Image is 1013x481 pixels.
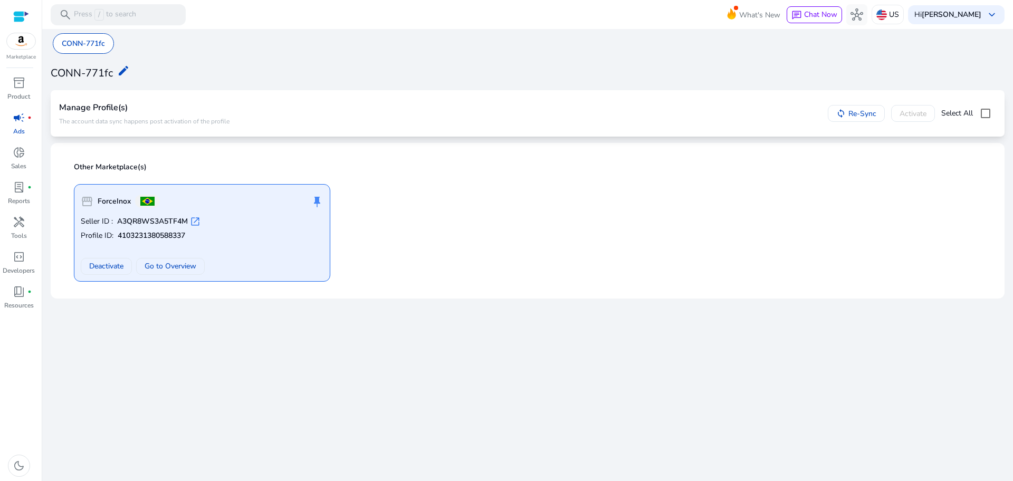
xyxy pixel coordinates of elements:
span: / [94,9,104,21]
span: dark_mode [13,459,25,472]
span: Deactivate [89,261,123,272]
p: Resources [4,301,34,310]
button: Re-Sync [828,105,885,122]
b: [PERSON_NAME] [922,9,981,20]
p: Press to search [74,9,136,21]
span: Seller ID : [81,216,113,227]
b: A3QR8WS3A5TF4M [117,216,188,227]
span: chat [791,10,802,21]
p: Hi [914,11,981,18]
span: Chat Now [804,9,837,20]
span: book_4 [13,285,25,298]
span: handyman [13,216,25,228]
h4: Manage Profile(s) [59,103,230,113]
button: Deactivate [81,258,132,275]
b: ForceInox [98,196,131,207]
p: Developers [3,266,35,275]
span: fiber_manual_record [27,116,32,120]
span: campaign [13,111,25,124]
img: us.svg [876,9,887,20]
p: Sales [11,161,26,171]
span: What's New [739,6,780,24]
button: Go to Overview [136,258,205,275]
span: donut_small [13,146,25,159]
span: open_in_new [190,216,200,227]
b: 4103231380588337 [118,230,185,241]
span: Re-Sync [848,108,876,119]
span: fiber_manual_record [27,290,32,294]
span: Go to Overview [145,261,196,272]
p: Tools [11,231,27,240]
p: US [889,5,899,24]
span: inventory_2 [13,76,25,89]
span: storefront [81,195,93,208]
mat-icon: edit [117,64,130,77]
button: hub [846,4,867,25]
span: Profile ID: [81,230,113,241]
span: keyboard_arrow_down [986,8,998,21]
p: CONN-771fc [62,38,105,49]
span: search [59,8,72,21]
p: Marketplace [6,53,36,61]
p: Product [7,92,30,101]
span: code_blocks [13,251,25,263]
button: chatChat Now [787,6,842,23]
p: Reports [8,196,30,206]
span: hub [850,8,863,21]
span: fiber_manual_record [27,185,32,189]
p: The account data sync happens post activation of the profile [59,117,230,126]
span: lab_profile [13,181,25,194]
h3: CONN-771fc [51,67,113,80]
p: Ads [13,127,25,136]
mat-icon: sync [836,109,846,118]
img: amazon.svg [7,33,35,49]
span: Select All [941,108,973,119]
p: Other Marketplace(s) [74,162,988,172]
